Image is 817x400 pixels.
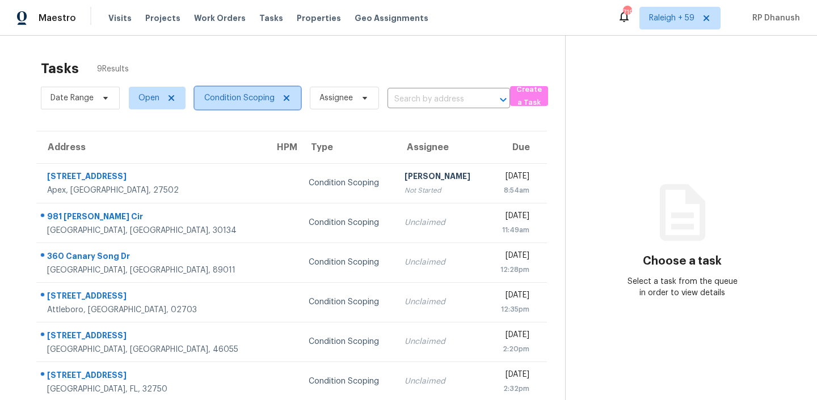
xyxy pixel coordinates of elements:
div: [DATE] [496,369,529,383]
span: Raleigh + 59 [649,12,694,24]
th: Assignee [395,131,487,163]
div: [STREET_ADDRESS] [47,369,256,384]
span: Date Range [50,92,94,104]
div: [DATE] [496,290,529,304]
div: 360 Canary Song Dr [47,250,256,265]
div: Condition Scoping [309,217,386,228]
h3: Choose a task [643,256,722,267]
button: Create a Task [510,86,548,106]
div: Unclaimed [405,217,478,228]
div: Unclaimed [405,257,478,268]
span: Visits [108,12,132,24]
div: [STREET_ADDRESS] [47,290,256,304]
span: Create a Task [516,83,542,109]
h2: Tasks [41,63,79,74]
div: Condition Scoping [309,296,386,308]
div: Select a task from the queue in order to view details [624,276,740,299]
div: [GEOGRAPHIC_DATA], [GEOGRAPHIC_DATA], 30134 [47,225,256,236]
div: Unclaimed [405,336,478,347]
div: Condition Scoping [309,336,386,347]
div: 11:49am [496,224,529,236]
span: Geo Assignments [355,12,428,24]
span: Assignee [319,92,353,104]
div: 981 [PERSON_NAME] Cir [47,211,256,225]
div: [PERSON_NAME] [405,171,478,185]
div: Not Started [405,185,478,196]
div: 8:54am [496,185,529,196]
span: Tasks [259,14,283,22]
div: [DATE] [496,250,529,264]
div: Condition Scoping [309,376,386,387]
div: [DATE] [496,329,529,343]
button: Open [495,92,511,108]
div: Condition Scoping [309,257,386,268]
div: [GEOGRAPHIC_DATA], FL, 32750 [47,384,256,395]
div: Condition Scoping [309,177,386,189]
div: [DATE] [496,210,529,224]
th: HPM [266,131,300,163]
div: 2:32pm [496,383,529,394]
div: Apex, [GEOGRAPHIC_DATA], 27502 [47,185,256,196]
div: Unclaimed [405,376,478,387]
div: Attleboro, [GEOGRAPHIC_DATA], 02703 [47,304,256,316]
span: Open [138,92,159,104]
span: Maestro [39,12,76,24]
div: [STREET_ADDRESS] [47,171,256,185]
th: Address [36,131,266,163]
span: 9 Results [97,63,129,75]
div: [GEOGRAPHIC_DATA], [GEOGRAPHIC_DATA], 46055 [47,344,256,355]
div: [GEOGRAPHIC_DATA], [GEOGRAPHIC_DATA], 89011 [47,265,256,276]
div: 12:35pm [496,304,529,315]
input: Search by address [388,91,478,108]
span: RP Dhanush [748,12,800,24]
div: Unclaimed [405,296,478,308]
div: 719 [623,7,631,18]
th: Due [487,131,547,163]
span: Properties [297,12,341,24]
div: [DATE] [496,171,529,185]
div: [STREET_ADDRESS] [47,330,256,344]
div: 2:20pm [496,343,529,355]
div: 12:28pm [496,264,529,275]
span: Work Orders [194,12,246,24]
span: Projects [145,12,180,24]
th: Type [300,131,395,163]
span: Condition Scoping [204,92,275,104]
